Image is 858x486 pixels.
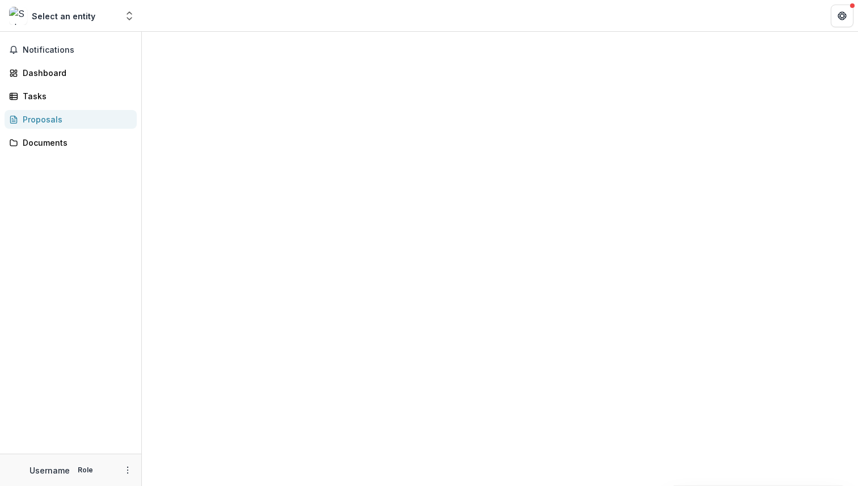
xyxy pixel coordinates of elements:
img: Select an entity [9,7,27,25]
p: Username [30,464,70,476]
button: Get Help [831,5,853,27]
a: Tasks [5,87,137,105]
a: Dashboard [5,64,137,82]
div: Tasks [23,90,128,102]
div: Dashboard [23,67,128,79]
p: Role [74,465,96,475]
div: Proposals [23,113,128,125]
button: Notifications [5,41,137,59]
div: Select an entity [32,10,95,22]
div: Documents [23,137,128,149]
span: Notifications [23,45,132,55]
a: Documents [5,133,137,152]
a: Proposals [5,110,137,129]
button: More [121,463,134,477]
button: Open entity switcher [121,5,137,27]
